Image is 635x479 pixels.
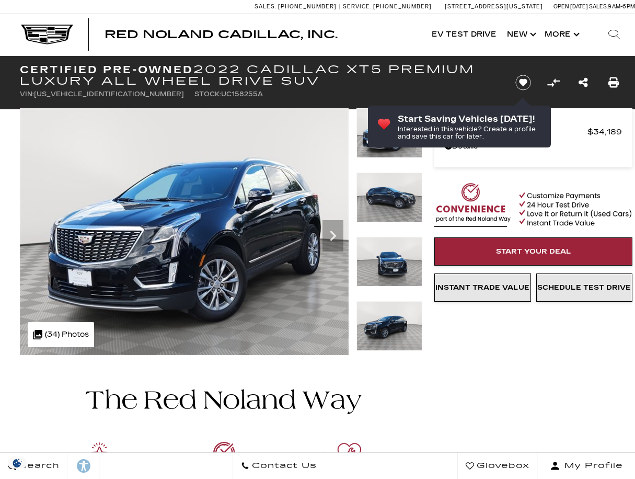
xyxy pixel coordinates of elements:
[546,75,561,90] button: Compare vehicle
[445,124,622,139] a: Red [PERSON_NAME] $34,189
[589,3,608,10] span: Sales:
[502,14,539,55] a: New
[608,3,635,10] span: 9 AM-6 PM
[434,273,530,302] a: Instant Trade Value
[435,283,529,292] span: Instant Trade Value
[445,139,622,154] a: Details
[105,29,338,40] a: Red Noland Cadillac, Inc.
[20,108,349,355] img: Certified Used 2022 Stellar Black Metallic Cadillac Premium Luxury image 1
[539,14,583,55] button: More
[536,273,632,302] a: Schedule Test Drive
[356,173,422,222] img: Certified Used 2022 Stellar Black Metallic Cadillac Premium Luxury image 2
[28,322,94,347] div: (34) Photos
[339,4,434,9] a: Service: [PHONE_NUMBER]
[249,459,317,473] span: Contact Us
[21,25,73,44] img: Cadillac Dark Logo with Cadillac White Text
[587,124,622,139] span: $34,189
[537,283,631,292] span: Schedule Test Drive
[221,90,263,98] span: UC158255A
[457,453,538,479] a: Glovebox
[553,3,588,10] span: Open [DATE]
[5,458,29,469] section: Click to Open Cookie Consent Modal
[496,247,571,256] span: Start Your Deal
[34,90,184,98] span: [US_VEHICLE_IDENTIFICATION_NUMBER]
[512,74,535,91] button: Save vehicle
[5,458,29,469] img: Opt-Out Icon
[538,453,635,479] button: Open user profile menu
[560,459,623,473] span: My Profile
[356,301,422,351] img: Certified Used 2022 Stellar Black Metallic Cadillac Premium Luxury image 4
[356,237,422,287] img: Certified Used 2022 Stellar Black Metallic Cadillac Premium Luxury image 3
[194,90,221,98] span: Stock:
[474,459,529,473] span: Glovebox
[20,63,194,76] strong: Certified Pre-Owned
[608,75,619,90] a: Print this Certified Pre-Owned 2022 Cadillac XT5 Premium Luxury All Wheel Drive SUV
[322,220,343,252] div: Next
[445,3,543,10] a: [STREET_ADDRESS][US_STATE]
[255,4,339,9] a: Sales: [PHONE_NUMBER]
[434,237,632,266] a: Start Your Deal
[343,3,372,10] span: Service:
[255,3,276,10] span: Sales:
[278,3,337,10] span: [PHONE_NUMBER]
[233,453,325,479] a: Contact Us
[105,28,338,41] span: Red Noland Cadillac, Inc.
[16,459,60,473] span: Search
[356,108,422,158] img: Certified Used 2022 Stellar Black Metallic Cadillac Premium Luxury image 1
[373,3,432,10] span: [PHONE_NUMBER]
[579,75,588,90] a: Share this Certified Pre-Owned 2022 Cadillac XT5 Premium Luxury All Wheel Drive SUV
[445,124,587,139] span: Red [PERSON_NAME]
[426,14,502,55] a: EV Test Drive
[20,90,34,98] span: VIN:
[20,64,498,87] h1: 2022 Cadillac XT5 Premium Luxury All Wheel Drive SUV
